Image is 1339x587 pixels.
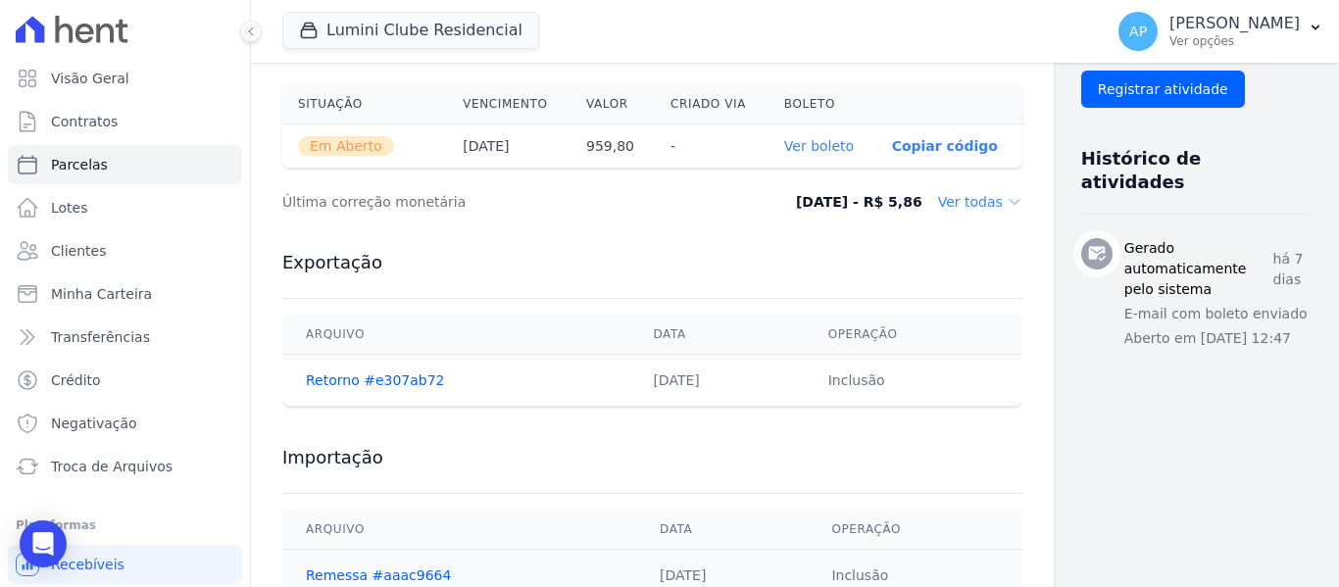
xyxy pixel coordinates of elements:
[1169,33,1300,49] p: Ver opções
[282,510,636,550] th: Arquivo
[51,112,118,131] span: Contratos
[805,315,1022,355] th: Operação
[51,457,173,476] span: Troca de Arquivos
[306,567,451,583] a: Remessa #aaac9664
[8,188,242,227] a: Lotes
[629,355,804,407] td: [DATE]
[51,155,108,174] span: Parcelas
[1124,304,1308,324] p: E-mail com boleto enviado
[1081,71,1245,108] input: Registrar atividade
[51,327,150,347] span: Transferências
[282,192,719,212] dt: Última correção monetária
[51,198,88,218] span: Lotes
[306,372,445,388] a: Retorno #e307ab72
[20,520,67,567] div: Open Intercom Messenger
[1129,24,1147,38] span: AP
[570,124,655,169] th: 959,80
[636,510,808,550] th: Data
[1081,147,1292,194] h3: Histórico de atividades
[8,59,242,98] a: Visão Geral
[1124,328,1308,349] p: Aberto em [DATE] 12:47
[655,84,769,124] th: Criado via
[298,136,394,156] span: Em Aberto
[51,69,129,88] span: Visão Geral
[629,315,804,355] th: Data
[51,284,152,304] span: Minha Carteira
[570,84,655,124] th: Valor
[8,404,242,443] a: Negativação
[892,138,998,154] button: Copiar código
[282,84,447,124] th: Situação
[282,315,629,355] th: Arquivo
[1169,14,1300,33] p: [PERSON_NAME]
[16,514,234,537] div: Plataformas
[8,274,242,314] a: Minha Carteira
[51,414,137,433] span: Negativação
[8,361,242,400] a: Crédito
[8,545,242,584] a: Recebíveis
[769,84,876,124] th: Boleto
[51,555,124,574] span: Recebíveis
[784,138,854,154] a: Ver boleto
[282,251,1022,274] h3: Exportação
[8,145,242,184] a: Parcelas
[282,446,1022,469] h3: Importação
[805,355,1022,407] td: Inclusão
[1103,4,1339,59] button: AP [PERSON_NAME] Ver opções
[1124,238,1273,300] h3: Gerado automaticamente pelo sistema
[51,241,106,261] span: Clientes
[447,124,570,169] th: [DATE]
[796,192,922,212] dd: [DATE] - R$ 5,86
[8,231,242,270] a: Clientes
[447,84,570,124] th: Vencimento
[8,318,242,357] a: Transferências
[1273,249,1308,290] p: há 7 dias
[655,124,769,169] th: -
[8,447,242,486] a: Troca de Arquivos
[8,102,242,141] a: Contratos
[938,192,1022,212] dd: Ver todas
[808,510,1021,550] th: Operação
[51,370,101,390] span: Crédito
[282,12,539,49] button: Lumini Clube Residencial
